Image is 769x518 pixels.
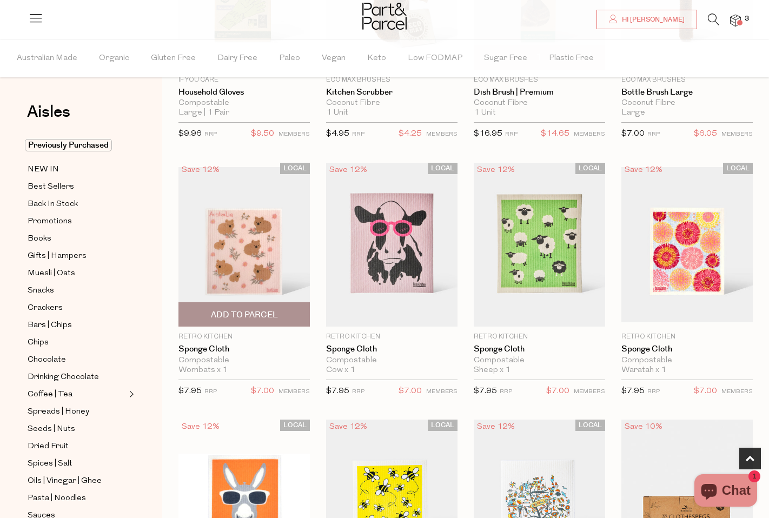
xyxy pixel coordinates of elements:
[408,39,462,77] span: Low FODMAP
[28,139,126,152] a: Previously Purchased
[28,388,72,401] span: Coffee | Tea
[28,457,72,470] span: Spices | Salt
[28,301,126,315] a: Crackers
[546,384,569,399] span: $7.00
[367,39,386,77] span: Keto
[280,420,310,431] span: LOCAL
[280,163,310,174] span: LOCAL
[178,366,228,375] span: Wombats x 1
[28,371,99,384] span: Drinking Chocolate
[505,131,518,137] small: RRP
[28,302,63,315] span: Crackers
[399,127,422,141] span: $4.25
[500,389,512,395] small: RRP
[178,332,310,342] p: Retro Kitchen
[28,197,126,211] a: Back In Stock
[28,336,49,349] span: Chips
[28,388,126,401] a: Coffee | Tea
[28,423,75,436] span: Seeds | Nuts
[178,130,202,138] span: $9.96
[28,492,126,505] a: Pasta | Noodles
[596,10,697,29] a: Hi [PERSON_NAME]
[621,130,645,138] span: $7.00
[575,420,605,431] span: LOCAL
[28,336,126,349] a: Chips
[28,181,74,194] span: Best Sellers
[28,163,126,176] a: NEW IN
[621,387,645,395] span: $7.95
[621,167,753,322] img: Sponge Cloth
[151,39,196,77] span: Gluten Free
[574,389,605,395] small: MEMBERS
[694,127,717,141] span: $6.05
[474,332,605,342] p: Retro Kitchen
[474,88,605,97] a: Dish Brush | Premium
[28,233,51,245] span: Books
[474,356,605,366] div: Compostable
[621,108,645,118] span: Large
[28,198,78,211] span: Back In Stock
[621,88,753,97] a: Bottle Brush Large
[28,440,126,453] a: Dried Fruit
[178,420,223,434] div: Save 12%
[28,250,87,263] span: Gifts | Hampers
[428,420,458,431] span: LOCAL
[178,387,202,395] span: $7.95
[621,420,666,434] div: Save 10%
[178,344,310,354] a: Sponge Cloth
[28,406,89,419] span: Spreads | Honey
[28,370,126,384] a: Drinking Chocolate
[17,39,77,77] span: Australian Made
[28,267,126,280] a: Muesli | Oats
[178,108,229,118] span: Large | 1 Pair
[28,284,54,297] span: Snacks
[28,215,72,228] span: Promotions
[279,131,310,137] small: MEMBERS
[474,344,605,354] a: Sponge Cloth
[326,75,458,85] p: Eco Max Brushes
[647,389,660,395] small: RRP
[474,366,511,375] span: Sheep x 1
[541,127,569,141] span: $14.65
[28,457,126,470] a: Spices | Salt
[28,405,126,419] a: Spreads | Honey
[426,131,458,137] small: MEMBERS
[474,108,496,118] span: 1 Unit
[178,302,310,327] button: Add To Parcel
[211,309,278,321] span: Add To Parcel
[27,100,70,124] span: Aisles
[399,384,422,399] span: $7.00
[474,420,518,434] div: Save 12%
[691,474,760,509] inbox-online-store-chat: Shopify online store chat
[28,163,59,176] span: NEW IN
[647,131,660,137] small: RRP
[28,475,102,488] span: Oils | Vinegar | Ghee
[484,39,527,77] span: Sugar Free
[178,98,310,108] div: Compostable
[575,163,605,174] span: LOCAL
[251,384,274,399] span: $7.00
[99,39,129,77] span: Organic
[694,384,717,399] span: $7.00
[621,344,753,354] a: Sponge Cloth
[326,108,348,118] span: 1 Unit
[326,356,458,366] div: Compostable
[217,39,257,77] span: Dairy Free
[574,131,605,137] small: MEMBERS
[619,15,685,24] span: Hi [PERSON_NAME]
[721,389,753,395] small: MEMBERS
[326,366,355,375] span: Cow x 1
[28,492,86,505] span: Pasta | Noodles
[28,440,69,453] span: Dried Fruit
[28,422,126,436] a: Seeds | Nuts
[621,366,666,375] span: Waratah x 1
[28,354,66,367] span: Chocolate
[28,318,126,332] a: Bars | Chips
[428,163,458,174] span: LOCAL
[352,131,364,137] small: RRP
[730,15,741,26] a: 3
[28,232,126,245] a: Books
[178,356,310,366] div: Compostable
[352,389,364,395] small: RRP
[178,167,310,322] img: Sponge Cloth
